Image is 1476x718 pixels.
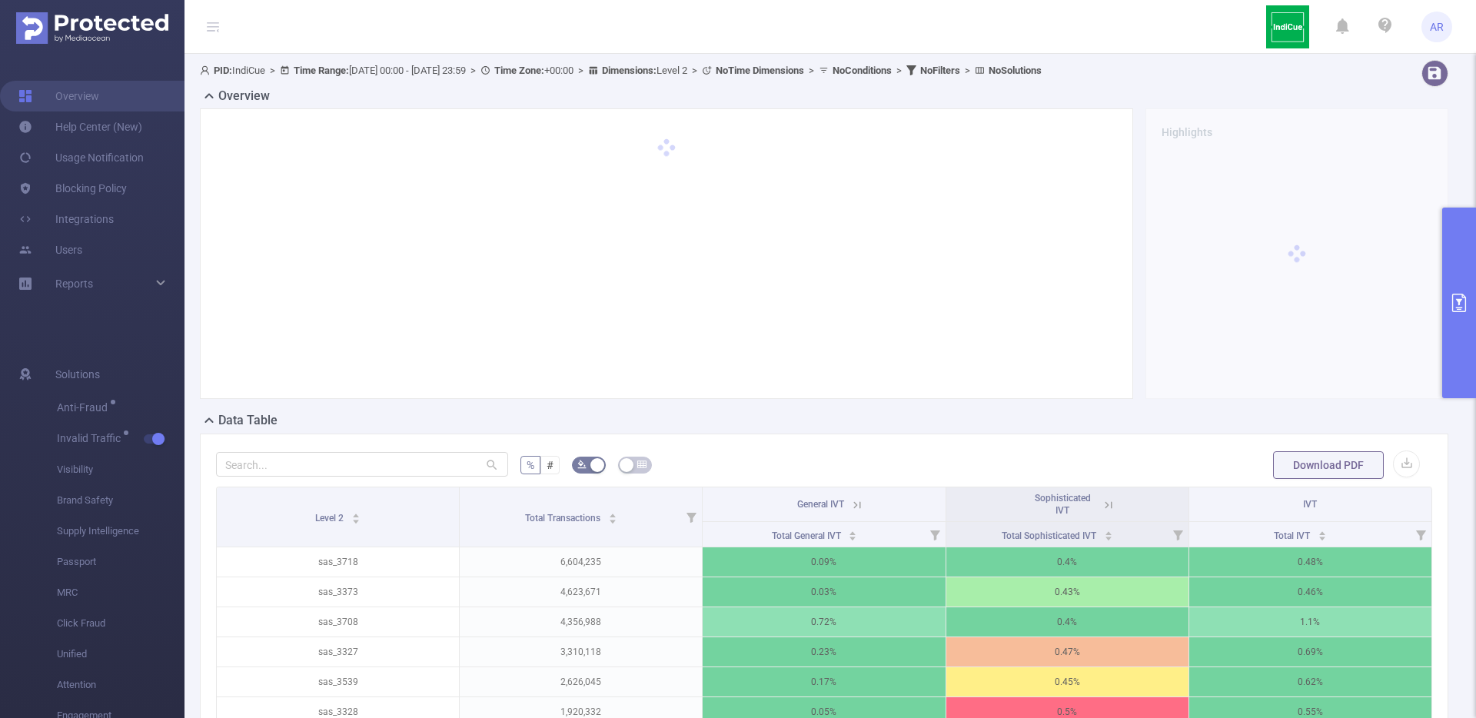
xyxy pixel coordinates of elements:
[1189,667,1431,696] p: 0.62%
[460,547,702,577] p: 6,604,235
[16,12,168,44] img: Protected Media
[1273,451,1384,479] button: Download PDF
[609,517,617,522] i: icon: caret-down
[218,411,278,430] h2: Data Table
[214,65,232,76] b: PID:
[920,65,960,76] b: No Filters
[989,65,1042,76] b: No Solutions
[55,359,100,390] span: Solutions
[1274,530,1312,541] span: Total IVT
[609,511,617,516] i: icon: caret-up
[946,607,1188,637] p: 0.4%
[57,577,184,608] span: MRC
[1318,529,1327,538] div: Sort
[18,142,144,173] a: Usage Notification
[460,577,702,607] p: 4,623,671
[55,268,93,299] a: Reports
[200,65,1042,76] span: IndiCue [DATE] 00:00 - [DATE] 23:59 +00:00
[848,529,857,538] div: Sort
[1303,499,1317,510] span: IVT
[217,667,459,696] p: sas_3539
[57,516,184,547] span: Supply Intelligence
[57,485,184,516] span: Brand Safety
[217,547,459,577] p: sas_3718
[57,670,184,700] span: Attention
[849,529,857,534] i: icon: caret-up
[352,511,361,516] i: icon: caret-up
[217,637,459,666] p: sas_3327
[547,459,553,471] span: #
[577,460,587,469] i: icon: bg-colors
[804,65,819,76] span: >
[772,530,843,541] span: Total General IVT
[960,65,975,76] span: >
[57,433,126,444] span: Invalid Traffic
[55,278,93,290] span: Reports
[1105,534,1113,539] i: icon: caret-down
[833,65,892,76] b: No Conditions
[216,452,508,477] input: Search...
[57,608,184,639] span: Click Fraud
[946,577,1188,607] p: 0.43%
[18,204,114,234] a: Integrations
[608,511,617,520] div: Sort
[18,111,142,142] a: Help Center (New)
[924,522,946,547] i: Filter menu
[1002,530,1099,541] span: Total Sophisticated IVT
[315,513,346,524] span: Level 2
[687,65,702,76] span: >
[217,577,459,607] p: sas_3373
[1430,12,1444,42] span: AR
[946,547,1188,577] p: 0.4%
[351,511,361,520] div: Sort
[703,637,945,666] p: 0.23%
[1105,529,1113,534] i: icon: caret-up
[294,65,349,76] b: Time Range:
[892,65,906,76] span: >
[703,667,945,696] p: 0.17%
[460,667,702,696] p: 2,626,045
[18,234,82,265] a: Users
[946,637,1188,666] p: 0.47%
[849,534,857,539] i: icon: caret-down
[703,577,945,607] p: 0.03%
[1189,547,1431,577] p: 0.48%
[217,607,459,637] p: sas_3708
[946,667,1188,696] p: 0.45%
[797,499,844,510] span: General IVT
[57,402,113,413] span: Anti-Fraud
[525,513,603,524] span: Total Transactions
[460,637,702,666] p: 3,310,118
[637,460,647,469] i: icon: table
[460,607,702,637] p: 4,356,988
[57,454,184,485] span: Visibility
[1318,529,1327,534] i: icon: caret-up
[1410,522,1431,547] i: Filter menu
[57,639,184,670] span: Unified
[466,65,480,76] span: >
[703,607,945,637] p: 0.72%
[602,65,687,76] span: Level 2
[716,65,804,76] b: No Time Dimensions
[265,65,280,76] span: >
[680,487,702,547] i: Filter menu
[527,459,534,471] span: %
[57,547,184,577] span: Passport
[573,65,588,76] span: >
[18,81,99,111] a: Overview
[218,87,270,105] h2: Overview
[352,517,361,522] i: icon: caret-down
[18,173,127,204] a: Blocking Policy
[1104,529,1113,538] div: Sort
[1189,637,1431,666] p: 0.69%
[602,65,657,76] b: Dimensions :
[703,547,945,577] p: 0.09%
[494,65,544,76] b: Time Zone:
[1189,577,1431,607] p: 0.46%
[200,65,214,75] i: icon: user
[1167,522,1188,547] i: Filter menu
[1035,493,1091,516] span: Sophisticated IVT
[1189,607,1431,637] p: 1.1%
[1318,534,1327,539] i: icon: caret-down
